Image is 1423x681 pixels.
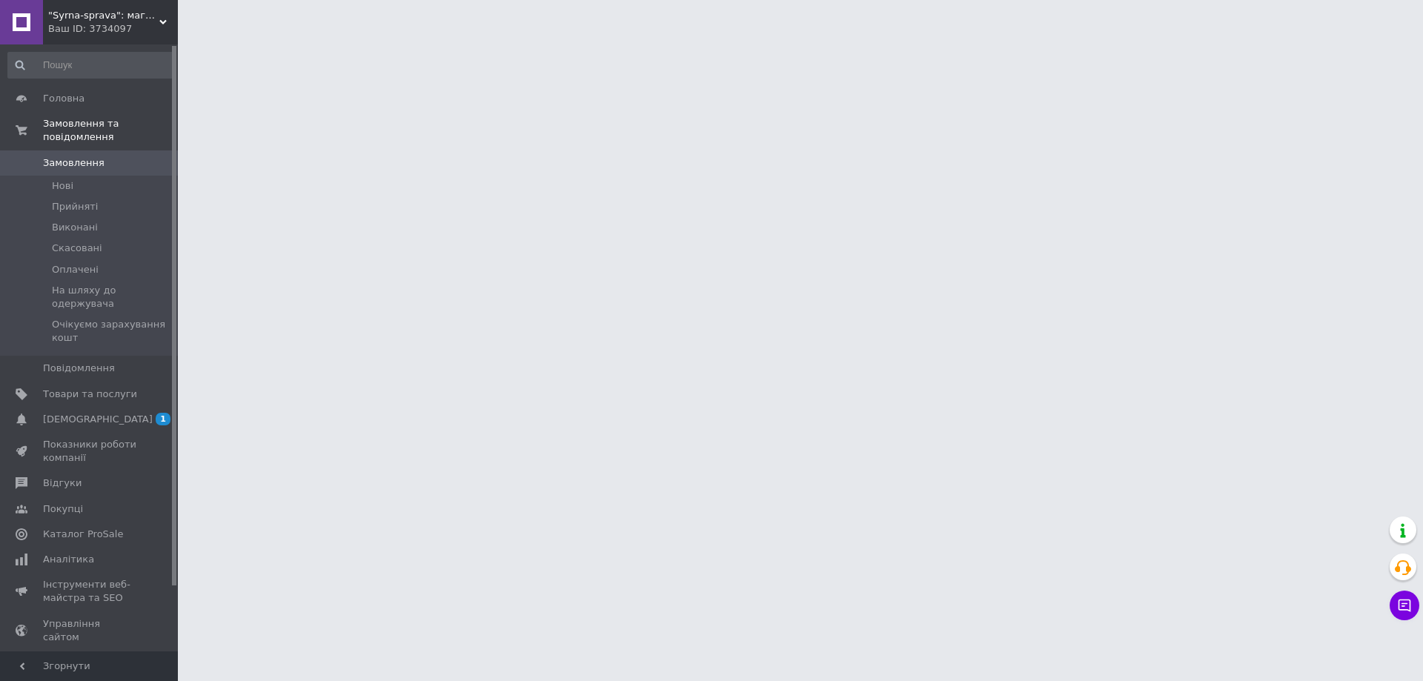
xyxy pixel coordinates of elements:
[48,22,178,36] div: Ваш ID: 3734097
[52,200,98,213] span: Прийняті
[43,476,82,490] span: Відгуки
[52,242,102,255] span: Скасовані
[156,413,170,425] span: 1
[43,553,94,566] span: Аналітика
[48,9,159,22] span: "Syrna-sprava": магазин для справжніх сироварів!
[43,617,137,644] span: Управління сайтом
[52,318,173,345] span: Очікуємо зарахування кошт
[7,52,175,79] input: Пошук
[43,156,105,170] span: Замовлення
[43,388,137,401] span: Товари та послуги
[52,221,98,234] span: Виконані
[1390,591,1419,620] button: Чат з покупцем
[43,578,137,605] span: Інструменти веб-майстра та SEO
[43,362,115,375] span: Повідомлення
[43,117,178,144] span: Замовлення та повідомлення
[52,263,99,276] span: Оплачені
[43,413,153,426] span: [DEMOGRAPHIC_DATA]
[43,502,83,516] span: Покупці
[43,92,84,105] span: Головна
[43,528,123,541] span: Каталог ProSale
[52,179,73,193] span: Нові
[43,438,137,465] span: Показники роботи компанії
[52,284,173,310] span: На шляху до одержувача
